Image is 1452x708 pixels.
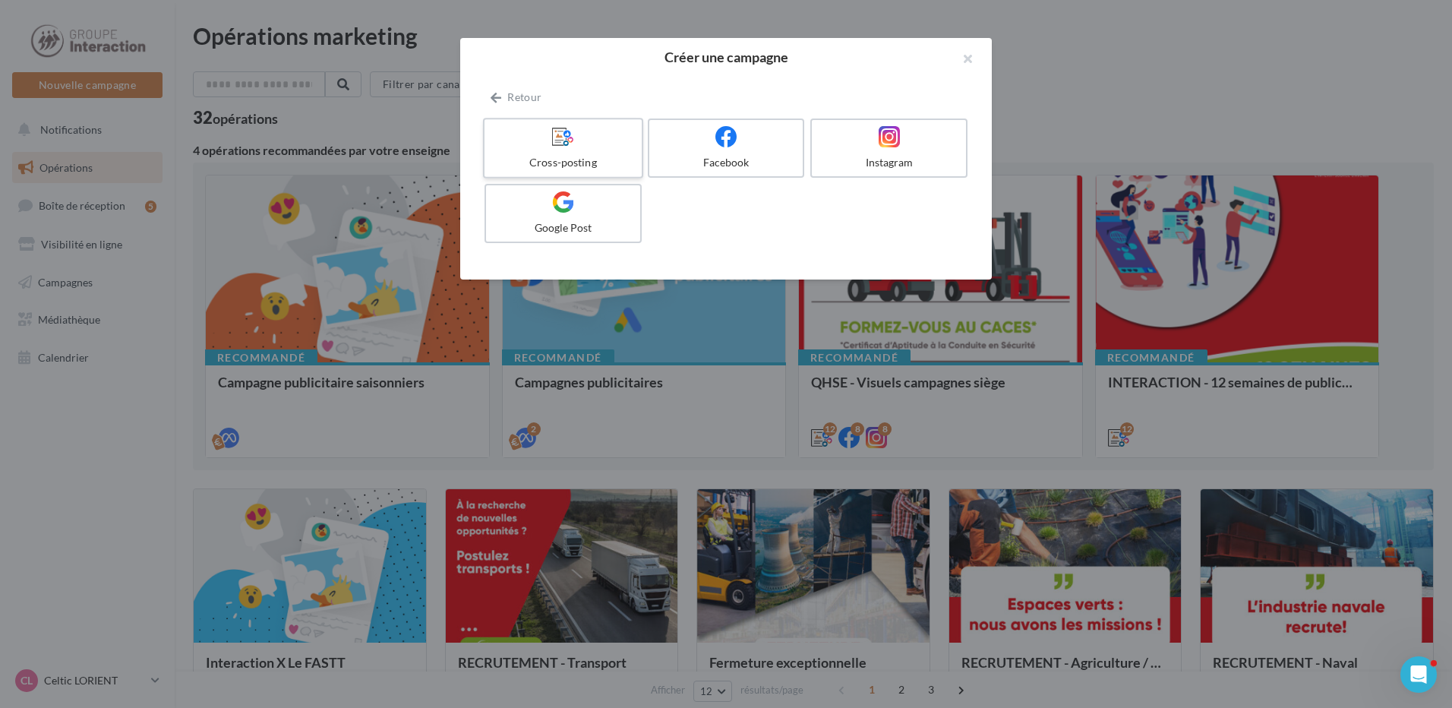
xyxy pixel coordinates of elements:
[485,88,548,106] button: Retour
[655,155,797,170] div: Facebook
[1400,656,1437,693] iframe: Intercom live chat
[491,155,635,170] div: Cross-posting
[818,155,960,170] div: Instagram
[485,50,967,64] h2: Créer une campagne
[492,220,634,235] div: Google Post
